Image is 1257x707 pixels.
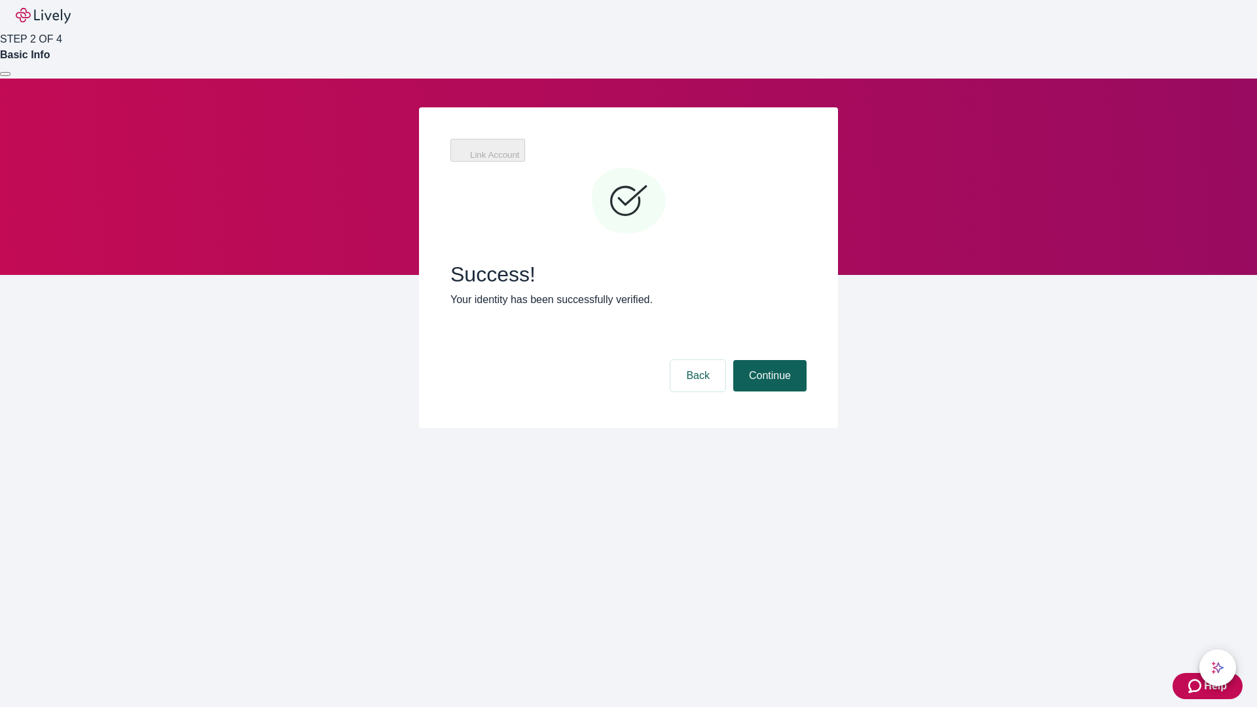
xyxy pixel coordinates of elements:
[1211,661,1224,674] svg: Lively AI Assistant
[16,8,71,24] img: Lively
[450,292,807,308] p: Your identity has been successfully verified.
[733,360,807,391] button: Continue
[670,360,725,391] button: Back
[450,139,525,162] button: Link Account
[1204,678,1227,694] span: Help
[1173,673,1243,699] button: Zendesk support iconHelp
[1199,649,1236,686] button: chat
[589,162,668,241] svg: Checkmark icon
[450,262,807,287] span: Success!
[1188,678,1204,694] svg: Zendesk support icon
